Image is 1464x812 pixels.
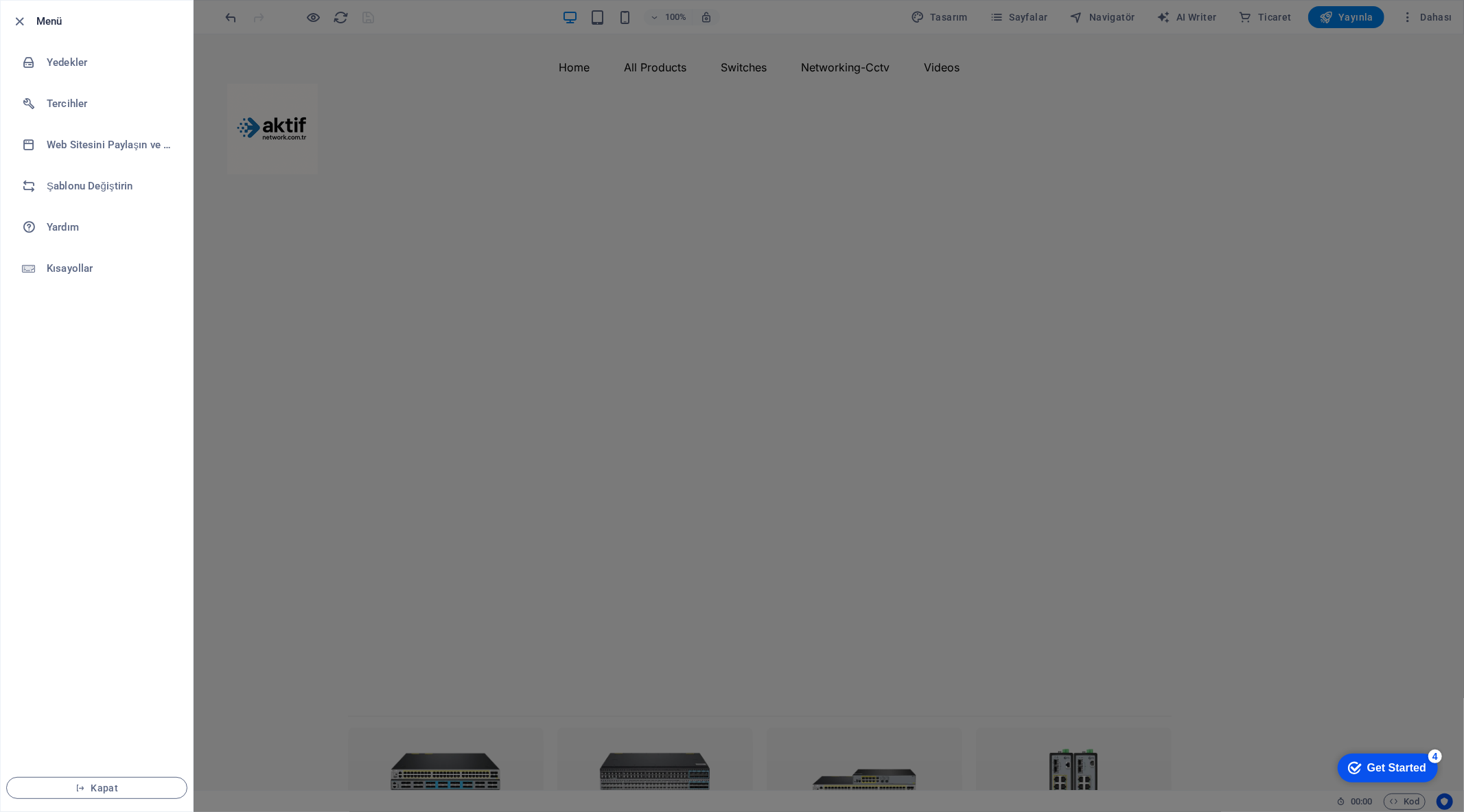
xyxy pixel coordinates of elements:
button: Kapat [6,777,187,799]
div: Get Started [40,15,100,27]
div: Get Started 4 items remaining, 20% complete [11,7,111,36]
h6: Yedekler [47,54,174,71]
h6: Tercihler [47,95,174,112]
h6: Kısayollar [47,260,174,277]
div: 4 [102,3,115,16]
h6: Menü [36,13,182,30]
h6: Web Sitesini Paylaşın ve [GEOGRAPHIC_DATA] [47,137,174,153]
span: Kapat [18,782,176,793]
h6: Şablonu Değiştirin [47,178,174,194]
a: Yardım [1,207,193,248]
h6: Yardım [47,219,174,235]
